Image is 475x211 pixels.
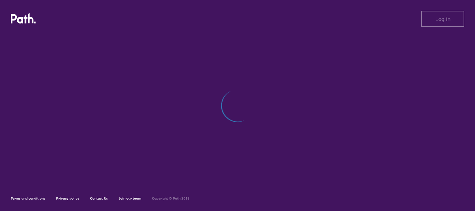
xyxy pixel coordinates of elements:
[56,196,79,201] a: Privacy policy
[421,11,464,27] button: Log in
[90,196,108,201] a: Contact Us
[152,197,190,201] h6: Copyright © Path 2018
[435,16,450,22] span: Log in
[11,196,45,201] a: Terms and conditions
[119,196,141,201] a: Join our team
